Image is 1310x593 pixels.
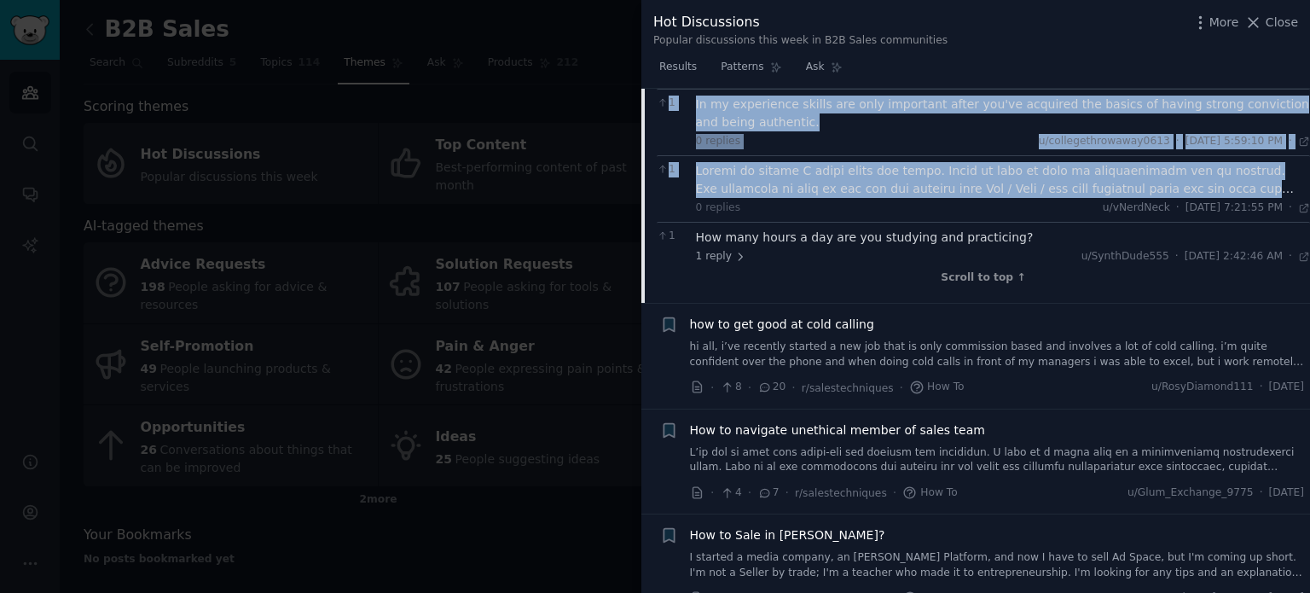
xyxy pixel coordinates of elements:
span: How To [909,380,965,395]
span: · [710,379,714,397]
span: [DATE] 5:59:10 PM [1185,134,1283,149]
span: · [1176,201,1180,216]
span: · [1176,134,1180,149]
span: · [710,484,714,502]
div: Popular discussions this week in B2B Sales communities [653,33,948,49]
span: · [900,379,903,397]
span: · [791,379,795,397]
span: Close [1266,14,1298,32]
span: [DATE] 2:42:46 AM [1185,249,1283,265]
button: Close [1244,14,1298,32]
span: · [748,379,751,397]
span: u/collegethrowaway0613 [1039,135,1170,147]
span: · [748,484,751,502]
span: How To [902,485,958,501]
button: More [1191,14,1239,32]
span: · [1289,201,1292,216]
a: how to get good at cold calling [690,316,874,334]
span: 4 [720,485,741,501]
span: u/RosyDiamond111 [1151,380,1254,395]
span: · [785,484,789,502]
span: · [1260,485,1263,501]
span: 1 [657,229,687,244]
span: [DATE] [1269,380,1304,395]
a: How to Sale in [PERSON_NAME]? [690,526,885,544]
span: Patterns [721,60,763,75]
a: I started a media company, an [PERSON_NAME] Platform, and now I have to sell Ad Space, but I'm co... [690,550,1305,580]
span: 1 reply [696,249,747,265]
span: r/salestechniques [802,382,894,394]
a: Patterns [715,54,787,89]
span: Ask [806,60,825,75]
div: Hot Discussions [653,12,948,33]
span: 1 [657,162,687,177]
span: u/SynthDude555 [1081,250,1169,262]
span: 1 [657,96,687,111]
span: · [1289,134,1292,149]
a: Ask [800,54,849,89]
span: Results [659,60,697,75]
span: · [1260,380,1263,395]
span: u/Glum_Exchange_9775 [1127,485,1254,501]
span: [DATE] 7:21:55 PM [1185,201,1283,216]
span: · [893,484,896,502]
a: hi all, i’ve recently started a new job that is only commission based and involves a lot of cold ... [690,340,1305,369]
span: r/salestechniques [795,487,887,499]
span: 20 [757,380,785,395]
span: More [1209,14,1239,32]
a: How to navigate unethical member of sales team [690,421,985,439]
a: L’ip dol si amet cons adipi-eli sed doeiusm tem incididun. U labo et d magna aliq en a minimvenia... [690,445,1305,475]
div: Scroll to top ↑ [657,270,1310,286]
span: u/vNerdNeck [1103,201,1170,213]
span: [DATE] [1269,485,1304,501]
span: · [1289,249,1292,265]
a: Results [653,54,703,89]
span: 7 [757,485,779,501]
span: · [1175,249,1179,265]
span: 8 [720,380,741,395]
